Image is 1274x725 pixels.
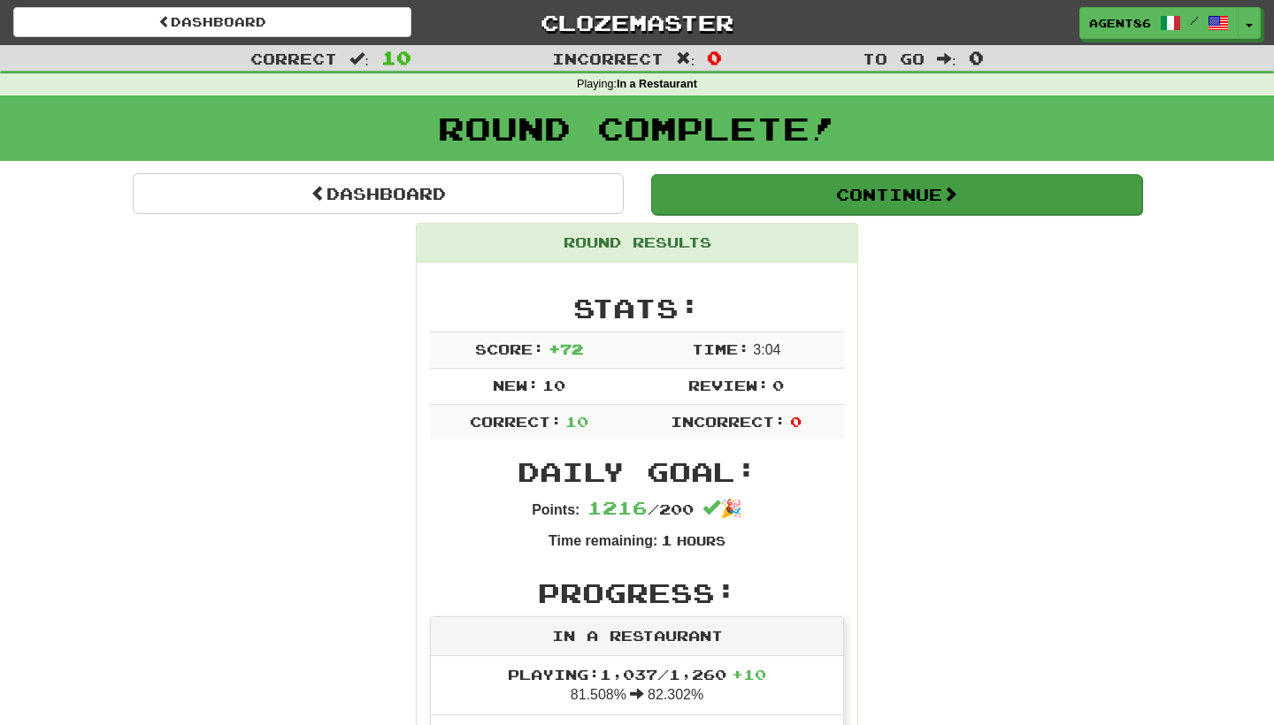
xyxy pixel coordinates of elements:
strong: In a Restaurant [617,78,697,90]
span: / [1190,14,1199,27]
a: Clozemaster [438,7,836,38]
span: To go [863,50,925,67]
span: + 72 [549,340,583,357]
span: : [937,51,956,66]
span: Agent86 [1089,15,1151,31]
span: Review: [688,377,769,393]
a: Dashboard [133,173,624,214]
h2: Daily Goal: [430,457,844,486]
span: 10 [542,377,565,393]
span: : [676,51,695,66]
div: In a Restaurant [431,617,843,656]
span: + 10 [732,666,766,683]
span: 1 [661,531,672,548]
a: Dashboard [13,7,411,37]
span: : [349,51,369,66]
a: Agent86 / [1079,7,1239,39]
strong: Time remaining: [549,533,657,548]
span: Correct [250,50,337,67]
span: / 200 [587,500,694,517]
div: Round Results [417,224,857,263]
span: 1216 [587,497,648,518]
span: 0 [969,47,984,68]
span: New: [493,377,539,393]
span: 10 [565,413,588,430]
h2: Progress: [430,578,844,607]
span: Score: [475,340,544,357]
span: Time: [692,340,749,357]
span: Playing: 1,037 / 1,260 [508,666,766,683]
h1: Round Complete! [6,111,1268,146]
h2: Stats: [430,294,844,323]
span: Correct: [470,413,562,430]
li: 81.508% 82.302% [431,656,843,716]
span: Incorrect [552,50,664,67]
span: 0 [707,47,722,68]
span: 10 [381,47,411,68]
span: 3 : 0 4 [753,342,780,357]
span: 🎉 [702,499,742,518]
button: Continue [651,174,1142,215]
span: 0 [772,377,784,393]
small: Hours [677,533,725,548]
span: 0 [790,413,802,430]
span: Incorrect: [671,413,786,430]
strong: Points: [532,502,579,517]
